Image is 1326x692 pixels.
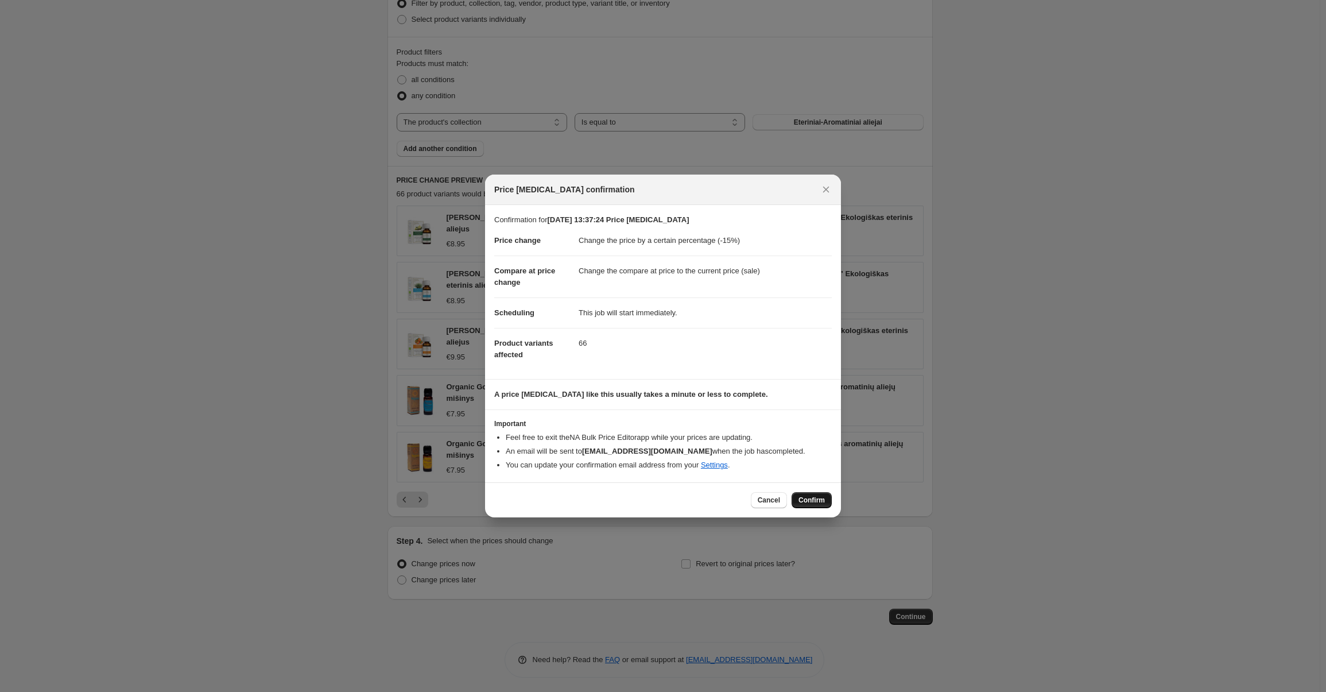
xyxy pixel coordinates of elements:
[798,496,825,505] span: Confirm
[792,492,832,508] button: Confirm
[579,328,832,358] dd: 66
[547,215,689,224] b: [DATE] 13:37:24 Price [MEDICAL_DATA]
[579,297,832,328] dd: This job will start immediately.
[582,447,712,455] b: [EMAIL_ADDRESS][DOMAIN_NAME]
[506,446,832,457] li: An email will be sent to when the job has completed .
[758,496,780,505] span: Cancel
[494,236,541,245] span: Price change
[506,459,832,471] li: You can update your confirmation email address from your .
[751,492,787,508] button: Cancel
[494,214,832,226] p: Confirmation for
[818,181,834,198] button: Close
[494,266,555,287] span: Compare at price change
[494,308,534,317] span: Scheduling
[701,461,728,469] a: Settings
[579,226,832,256] dd: Change the price by a certain percentage (-15%)
[494,339,553,359] span: Product variants affected
[579,256,832,286] dd: Change the compare at price to the current price (sale)
[494,184,635,195] span: Price [MEDICAL_DATA] confirmation
[494,390,768,399] b: A price [MEDICAL_DATA] like this usually takes a minute or less to complete.
[494,419,832,428] h3: Important
[506,432,832,443] li: Feel free to exit the NA Bulk Price Editor app while your prices are updating.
